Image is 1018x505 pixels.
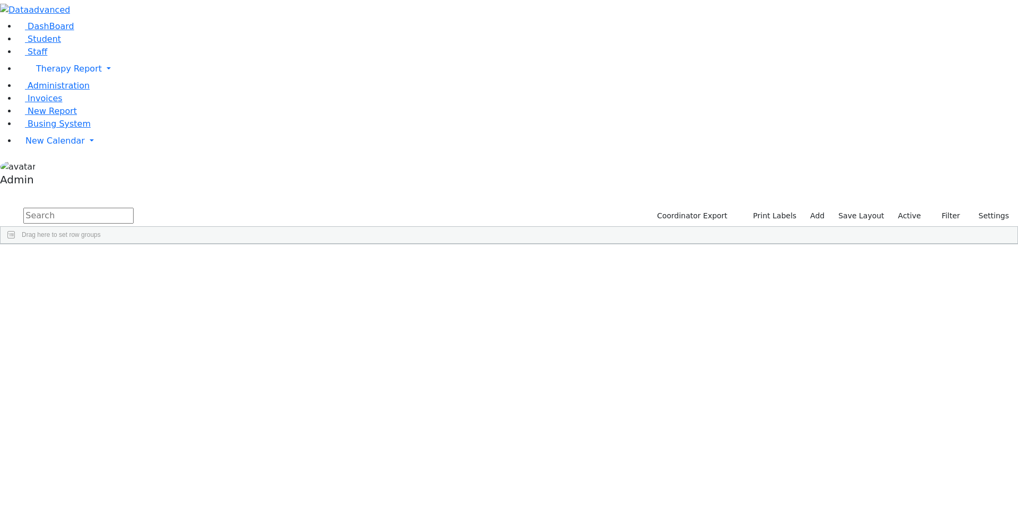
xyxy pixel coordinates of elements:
span: Administration [28,81,90,91]
a: Staff [17,47,47,57]
a: New Report [17,106,77,116]
a: Therapy Report [17,58,1018,79]
label: Active [893,208,926,224]
span: Therapy Report [36,64,102,74]
span: Drag here to set row groups [22,231,101,238]
button: Coordinator Export [650,208,732,224]
span: Invoices [28,93,63,103]
button: Filter [928,208,965,224]
a: Administration [17,81,90,91]
a: Add [805,208,829,224]
a: New Calendar [17,130,1018,152]
input: Search [23,208,134,224]
button: Settings [965,208,1014,224]
a: Invoices [17,93,63,103]
button: Save Layout [833,208,889,224]
button: Print Labels [741,208,801,224]
span: Student [28,34,61,44]
span: Busing System [28,119,91,129]
span: New Report [28,106,77,116]
a: Student [17,34,61,44]
a: Busing System [17,119,91,129]
span: Staff [28,47,47,57]
span: New Calendar [25,136,85,146]
a: DashBoard [17,21,74,31]
span: DashBoard [28,21,74,31]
